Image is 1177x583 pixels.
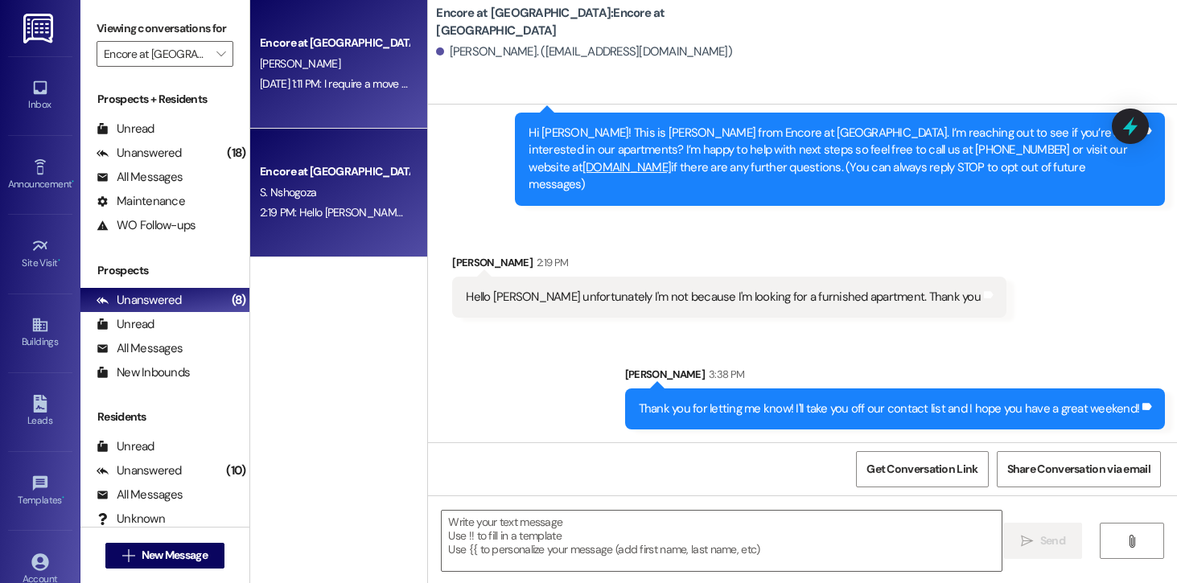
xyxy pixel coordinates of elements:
[80,409,249,425] div: Residents
[222,458,249,483] div: (10)
[1007,461,1150,478] span: Share Conversation via email
[436,5,758,39] b: Encore at [GEOGRAPHIC_DATA]: Encore at [GEOGRAPHIC_DATA]
[97,169,183,186] div: All Messages
[223,141,249,166] div: (18)
[1021,535,1033,548] i: 
[8,390,72,433] a: Leads
[856,451,988,487] button: Get Conversation Link
[260,35,409,51] div: Encore at [GEOGRAPHIC_DATA]
[216,47,225,60] i: 
[260,205,772,220] div: 2:19 PM: Hello [PERSON_NAME] unfortunately I'm not because I'm looking for a furnished apartment....
[97,364,190,381] div: New Inbounds
[122,549,134,562] i: 
[97,292,182,309] div: Unanswered
[997,451,1161,487] button: Share Conversation via email
[260,163,409,180] div: Encore at [GEOGRAPHIC_DATA]
[705,366,744,383] div: 3:38 PM
[260,56,340,71] span: [PERSON_NAME]
[97,462,182,479] div: Unanswered
[533,254,568,271] div: 2:19 PM
[625,366,1166,388] div: [PERSON_NAME]
[80,91,249,108] div: Prospects + Residents
[105,543,224,569] button: New Message
[436,43,732,60] div: [PERSON_NAME]. ([EMAIL_ADDRESS][DOMAIN_NAME])
[104,41,208,67] input: All communities
[97,511,165,528] div: Unknown
[582,159,671,175] a: [DOMAIN_NAME]
[866,461,977,478] span: Get Conversation Link
[97,217,195,234] div: WO Follow-ups
[97,438,154,455] div: Unread
[639,400,1140,417] div: Thank you for letting me know! I'll take you off our contact list and I hope you have a great wee...
[8,311,72,355] a: Buildings
[142,547,208,564] span: New Message
[8,74,72,117] a: Inbox
[228,288,250,313] div: (8)
[97,340,183,357] div: All Messages
[452,254,1006,277] div: [PERSON_NAME]
[529,125,1139,194] div: Hi [PERSON_NAME]! This is [PERSON_NAME] from Encore at [GEOGRAPHIC_DATA]. I’m reaching out to see...
[466,289,981,306] div: Hello [PERSON_NAME] unfortunately I'm not because I'm looking for a furnished apartment. Thank you
[80,262,249,279] div: Prospects
[8,232,72,276] a: Site Visit •
[260,76,595,91] div: [DATE] 1:11 PM: I require a move out inspection. Before I turn in keys [DATE]
[260,185,316,199] span: S. Nshogoza
[1040,532,1065,549] span: Send
[1126,535,1138,548] i: 
[23,14,56,43] img: ResiDesk Logo
[97,16,233,41] label: Viewing conversations for
[1004,523,1082,559] button: Send
[97,121,154,138] div: Unread
[62,492,64,503] span: •
[72,176,74,187] span: •
[97,193,185,210] div: Maintenance
[97,145,182,162] div: Unanswered
[97,487,183,503] div: All Messages
[8,470,72,513] a: Templates •
[97,316,154,333] div: Unread
[58,255,60,266] span: •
